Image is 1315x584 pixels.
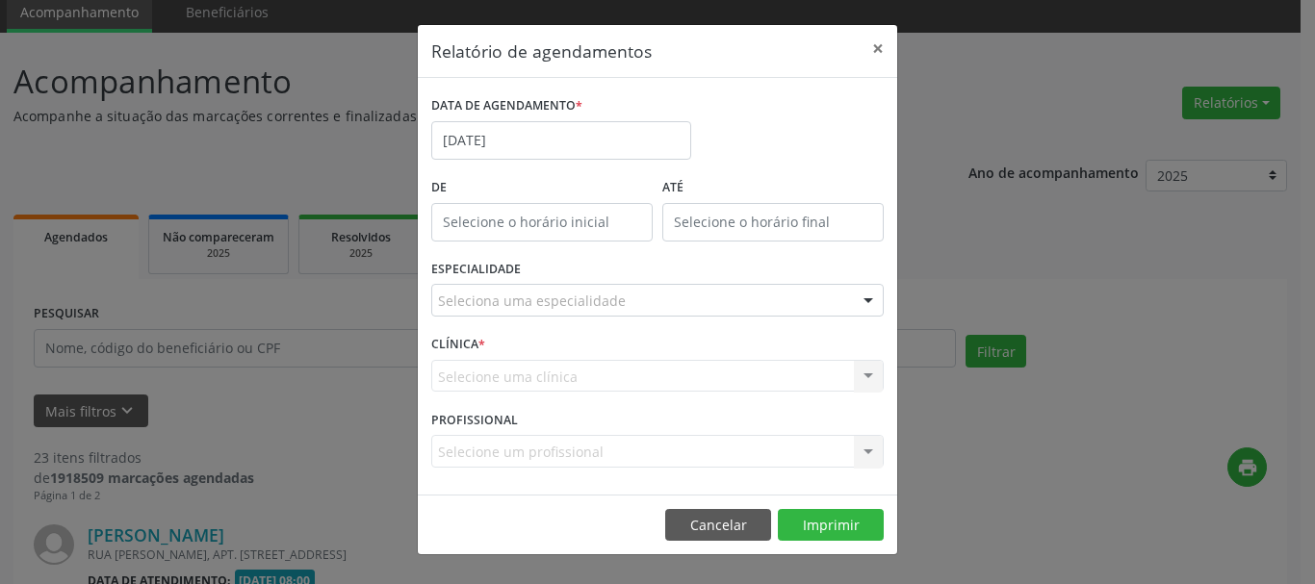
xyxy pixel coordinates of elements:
[665,509,771,542] button: Cancelar
[778,509,884,542] button: Imprimir
[431,38,652,63] h5: Relatório de agendamentos
[662,173,884,203] label: ATÉ
[431,121,691,160] input: Selecione uma data ou intervalo
[431,173,653,203] label: De
[431,330,485,360] label: CLÍNICA
[431,255,521,285] label: ESPECIALIDADE
[431,91,582,121] label: DATA DE AGENDAMENTO
[438,291,626,311] span: Seleciona uma especialidade
[431,405,518,435] label: PROFISSIONAL
[431,203,653,241] input: Selecione o horário inicial
[662,203,884,241] input: Selecione o horário final
[859,25,897,72] button: Close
